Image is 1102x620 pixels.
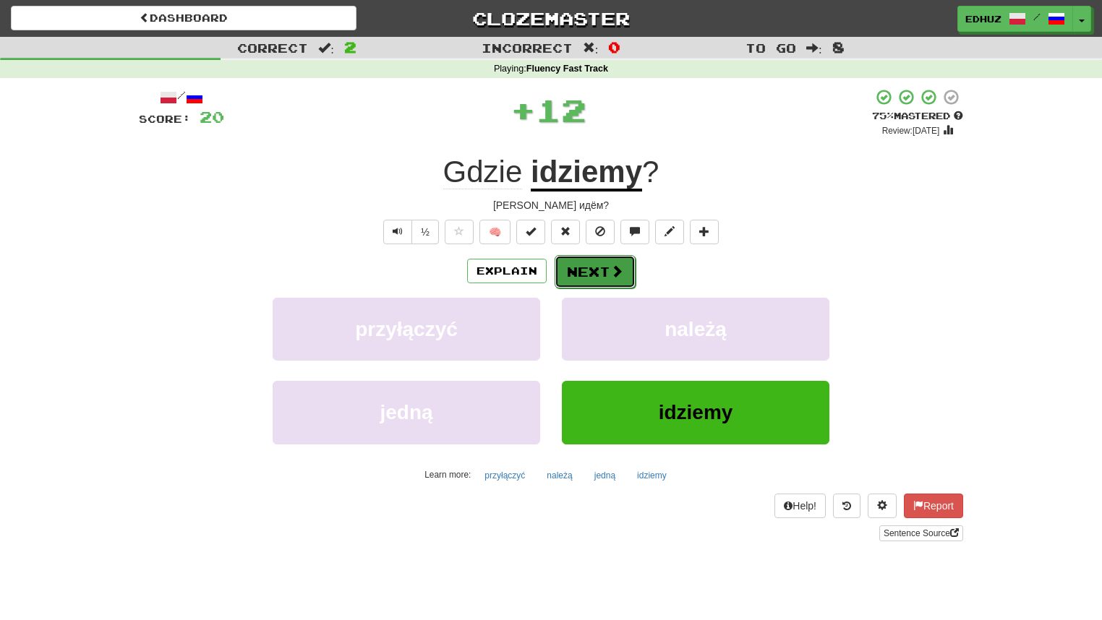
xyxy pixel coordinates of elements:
button: Explain [467,259,547,283]
button: należą [539,465,580,486]
button: 🧠 [479,220,511,244]
div: / [139,88,224,106]
button: przyłączyć [477,465,533,486]
span: EdHuz [965,12,1001,25]
div: Mastered [872,110,963,123]
button: idziemy [562,381,829,444]
span: 2 [344,38,356,56]
div: [PERSON_NAME] идём? [139,198,963,212]
button: jedną [586,465,623,486]
u: idziemy [531,155,642,191]
span: 12 [536,92,586,128]
button: Report [904,494,963,518]
button: Favorite sentence (alt+f) [445,220,474,244]
span: : [806,42,822,54]
button: idziemy [629,465,675,486]
button: Help! [774,494,826,518]
span: 8 [832,38,845,56]
button: Ignore sentence (alt+i) [586,220,615,244]
span: Correct [237,40,308,55]
span: Gdzie [443,155,523,189]
span: + [511,88,536,132]
button: Edit sentence (alt+d) [655,220,684,244]
span: jedną [380,401,432,423]
span: : [318,42,334,54]
button: jedną [273,381,540,444]
span: przyłączyć [355,318,458,340]
button: przyłączyć [273,298,540,361]
span: należą [665,318,727,340]
button: Play sentence audio (ctl+space) [383,220,412,244]
span: ? [642,155,659,189]
span: / [1033,12,1041,22]
small: Learn more: [424,470,471,480]
button: należą [562,298,829,361]
a: Dashboard [11,6,356,30]
a: EdHuz / [957,6,1073,32]
span: To go [746,40,796,55]
span: idziemy [659,401,733,423]
small: Review: [DATE] [882,126,940,136]
a: Clozemaster [378,6,724,31]
a: Sentence Source [879,525,963,541]
span: : [583,42,599,54]
strong: Fluency Fast Track [526,64,608,74]
button: Set this sentence to 100% Mastered (alt+m) [516,220,545,244]
span: 0 [608,38,620,56]
div: Text-to-speech controls [380,220,439,244]
span: Score: [139,113,191,125]
button: Next [555,255,636,288]
button: ½ [411,220,439,244]
button: Round history (alt+y) [833,494,860,518]
span: 75 % [872,110,894,121]
button: Reset to 0% Mastered (alt+r) [551,220,580,244]
span: Incorrect [482,40,573,55]
button: Discuss sentence (alt+u) [620,220,649,244]
span: 20 [200,108,224,126]
button: Add to collection (alt+a) [690,220,719,244]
